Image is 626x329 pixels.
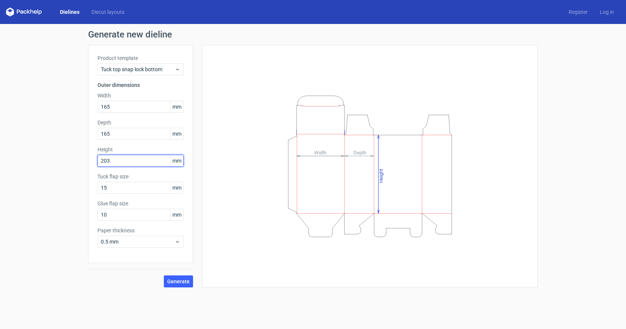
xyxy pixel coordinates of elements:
span: mm [170,155,183,166]
button: Generate [164,275,193,287]
label: Width [97,92,184,99]
label: Product template [97,54,184,62]
label: Height [97,146,184,153]
label: Tuck flap size [97,173,184,180]
h1: Generate new dieline [88,30,538,39]
span: mm [170,101,183,112]
label: Glue flap size [97,200,184,207]
label: Paper thickness [97,227,184,234]
span: Tuck top snap lock bottom [101,66,175,73]
span: Generate [167,279,190,284]
span: mm [170,182,183,193]
h3: Outer dimensions [97,81,184,89]
a: Diecut layouts [85,8,130,16]
a: Log in [594,8,620,16]
span: 0.5 mm [101,238,175,245]
a: Register [563,8,594,16]
tspan: Depth [353,150,366,155]
span: mm [170,128,183,139]
a: Dielines [54,8,85,16]
label: Depth [97,119,184,126]
tspan: Height [378,169,384,182]
tspan: Width [314,150,326,155]
span: mm [170,209,183,220]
